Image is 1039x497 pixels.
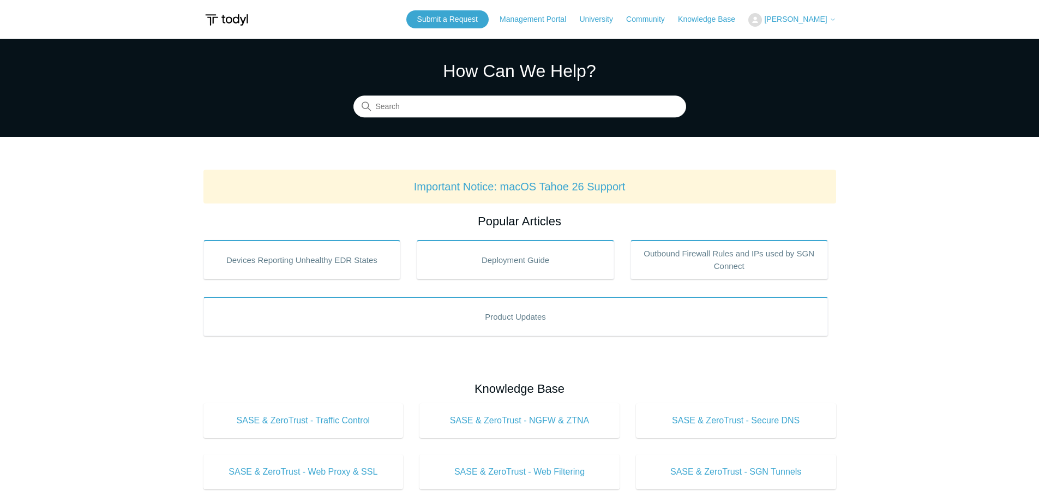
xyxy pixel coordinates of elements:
img: Todyl Support Center Help Center home page [203,10,250,30]
span: SASE & ZeroTrust - NGFW & ZTNA [436,414,603,427]
span: SASE & ZeroTrust - SGN Tunnels [652,465,820,478]
span: SASE & ZeroTrust - Web Filtering [436,465,603,478]
a: University [579,14,623,25]
h2: Popular Articles [203,212,836,230]
input: Search [353,96,686,118]
a: Important Notice: macOS Tahoe 26 Support [414,181,626,193]
a: SASE & ZeroTrust - Web Filtering [419,454,620,489]
a: Deployment Guide [417,240,614,279]
span: SASE & ZeroTrust - Web Proxy & SSL [220,465,387,478]
a: SASE & ZeroTrust - Secure DNS [636,403,836,438]
a: Knowledge Base [678,14,746,25]
a: Management Portal [500,14,577,25]
span: SASE & ZeroTrust - Secure DNS [652,414,820,427]
a: Product Updates [203,297,828,336]
a: SASE & ZeroTrust - Web Proxy & SSL [203,454,404,489]
a: SASE & ZeroTrust - Traffic Control [203,403,404,438]
button: [PERSON_NAME] [748,13,836,27]
h2: Knowledge Base [203,380,836,398]
h1: How Can We Help? [353,58,686,84]
a: Devices Reporting Unhealthy EDR States [203,240,401,279]
a: SASE & ZeroTrust - NGFW & ZTNA [419,403,620,438]
span: SASE & ZeroTrust - Traffic Control [220,414,387,427]
a: Outbound Firewall Rules and IPs used by SGN Connect [630,240,828,279]
a: Community [626,14,676,25]
a: Submit a Request [406,10,489,28]
a: SASE & ZeroTrust - SGN Tunnels [636,454,836,489]
span: [PERSON_NAME] [764,15,827,23]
